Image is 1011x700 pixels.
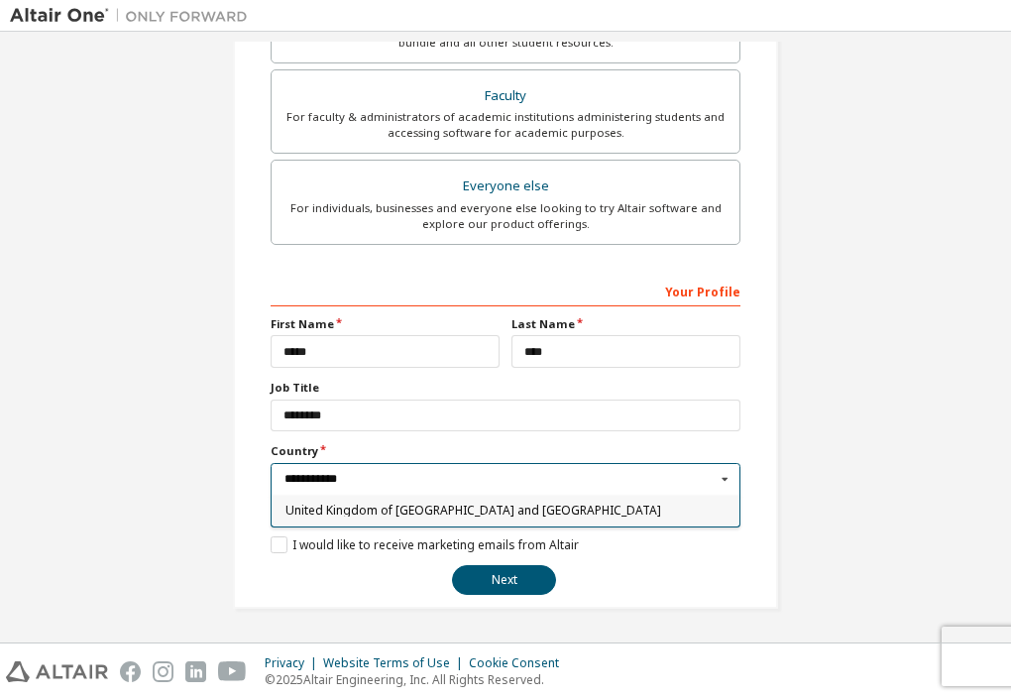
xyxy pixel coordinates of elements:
[285,505,727,517] span: United Kingdom of [GEOGRAPHIC_DATA] and [GEOGRAPHIC_DATA]
[452,565,556,595] button: Next
[511,316,740,332] label: Last Name
[283,82,728,110] div: Faculty
[218,661,247,682] img: youtube.svg
[283,109,728,141] div: For faculty & administrators of academic institutions administering students and accessing softwa...
[6,661,108,682] img: altair_logo.svg
[10,6,258,26] img: Altair One
[185,661,206,682] img: linkedin.svg
[469,655,571,671] div: Cookie Consent
[271,275,740,306] div: Your Profile
[265,671,571,688] p: © 2025 Altair Engineering, Inc. All Rights Reserved.
[283,173,728,200] div: Everyone else
[283,200,728,232] div: For individuals, businesses and everyone else looking to try Altair software and explore our prod...
[271,380,740,396] label: Job Title
[323,655,469,671] div: Website Terms of Use
[271,536,579,553] label: I would like to receive marketing emails from Altair
[153,661,173,682] img: instagram.svg
[120,661,141,682] img: facebook.svg
[271,316,500,332] label: First Name
[271,443,740,459] label: Country
[265,655,323,671] div: Privacy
